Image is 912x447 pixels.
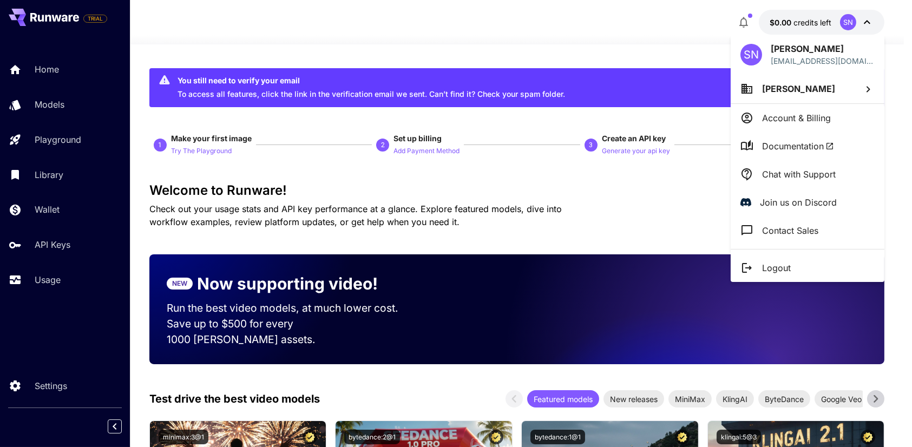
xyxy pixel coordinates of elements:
[771,55,875,67] p: [EMAIL_ADDRESS][DOMAIN_NAME]
[762,224,818,237] p: Contact Sales
[731,74,884,103] button: [PERSON_NAME]
[760,196,837,209] p: Join us on Discord
[740,44,762,65] div: SN
[771,42,875,55] p: [PERSON_NAME]
[771,55,875,67] div: saim@trafficridermod-apk.com
[762,111,831,124] p: Account & Billing
[762,83,835,94] span: [PERSON_NAME]
[762,261,791,274] p: Logout
[762,168,836,181] p: Chat with Support
[762,140,834,153] span: Documentation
